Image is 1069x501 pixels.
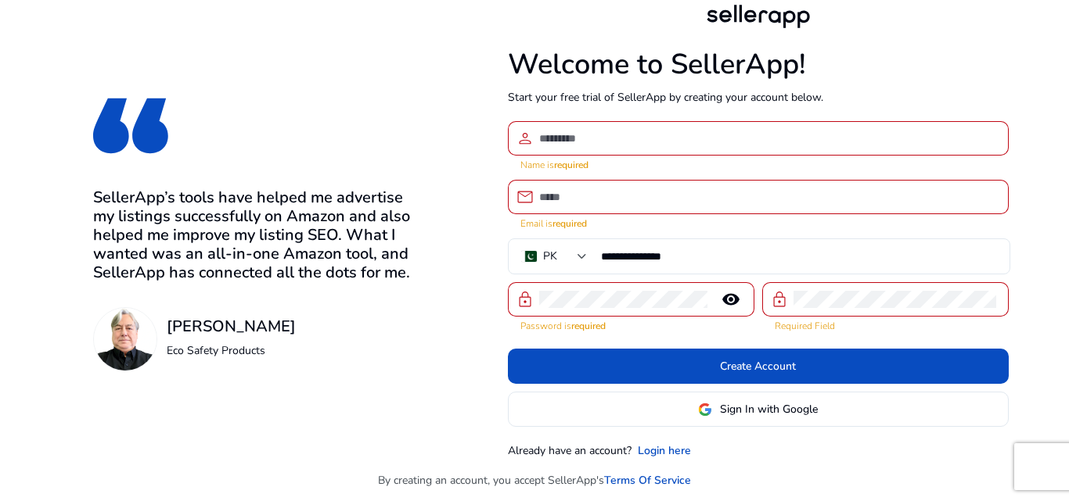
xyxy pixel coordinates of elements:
p: Eco Safety Products [167,342,296,359]
h3: SellerApp’s tools have helped me advertise my listings successfully on Amazon and also helped me ... [93,188,427,282]
mat-error: Password is [520,317,742,333]
h1: Welcome to SellerApp! [508,48,1009,81]
span: lock [770,290,789,309]
mat-error: Name is [520,156,996,172]
span: person [516,129,534,148]
span: lock [516,290,534,309]
h3: [PERSON_NAME] [167,317,296,336]
a: Login here [638,442,691,459]
button: Sign In with Google [508,392,1009,427]
mat-error: Email is [520,214,996,231]
span: Create Account [720,358,796,374]
mat-error: Required Field [775,317,996,333]
mat-icon: remove_red_eye [712,290,750,309]
span: email [516,188,534,206]
img: google-logo.svg [698,403,712,417]
a: Terms Of Service [604,472,691,488]
button: Create Account [508,349,1009,384]
strong: required [571,320,606,332]
p: Already have an account? [508,442,632,459]
div: PK [543,248,557,265]
strong: required [554,159,588,171]
strong: required [552,217,587,230]
span: Sign In with Google [720,401,818,417]
p: Start your free trial of SellerApp by creating your account below. [508,89,1009,106]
